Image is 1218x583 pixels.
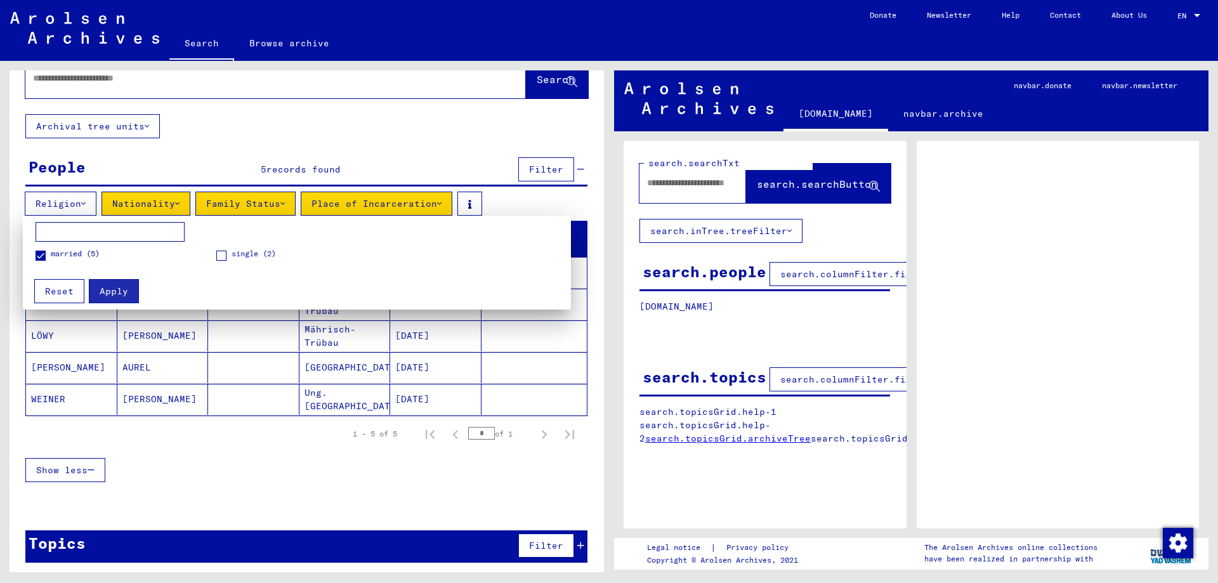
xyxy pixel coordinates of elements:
[34,279,84,303] button: Reset
[1163,528,1193,558] img: Change consent
[1162,527,1193,558] div: Change consent
[100,285,128,297] span: Apply
[89,279,139,303] button: Apply
[232,248,276,259] span: single (2)
[45,285,74,297] span: Reset
[51,248,100,259] span: married (5)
